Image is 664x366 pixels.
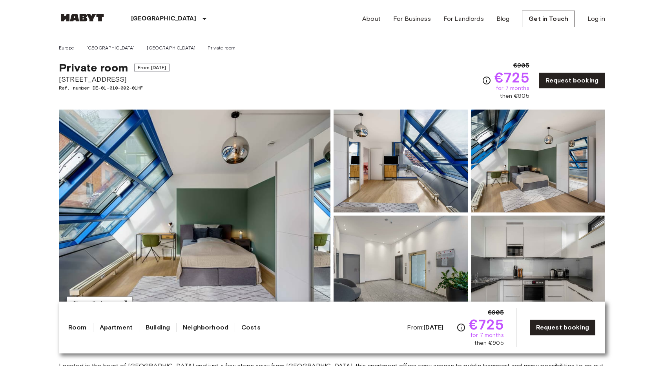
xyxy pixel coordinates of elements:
[471,110,605,212] img: Picture of unit DE-01-010-002-01HF
[407,323,443,332] span: From:
[471,331,504,339] span: for 7 months
[59,44,74,51] a: Europe
[500,92,529,100] span: then €905
[393,14,431,24] a: For Business
[362,14,381,24] a: About
[423,324,443,331] b: [DATE]
[100,323,133,332] a: Apartment
[131,14,197,24] p: [GEOGRAPHIC_DATA]
[59,84,170,91] span: Ref. number DE-01-010-002-01HF
[471,216,605,318] img: Picture of unit DE-01-010-002-01HF
[147,44,195,51] a: [GEOGRAPHIC_DATA]
[529,319,596,336] a: Request booking
[474,339,503,347] span: then €905
[587,14,605,24] a: Log in
[86,44,135,51] a: [GEOGRAPHIC_DATA]
[59,61,128,74] span: Private room
[539,72,605,89] a: Request booking
[443,14,484,24] a: For Landlords
[59,74,170,84] span: [STREET_ADDRESS]
[334,110,468,212] img: Picture of unit DE-01-010-002-01HF
[488,308,504,317] span: €905
[59,110,330,318] img: Marketing picture of unit DE-01-010-002-01HF
[494,70,529,84] span: €725
[496,84,529,92] span: for 7 months
[67,296,133,311] button: Show all photos
[134,64,170,71] span: From [DATE]
[183,323,228,332] a: Neighborhood
[208,44,235,51] a: Private room
[456,323,466,332] svg: Check cost overview for full price breakdown. Please note that discounts apply to new joiners onl...
[59,14,106,22] img: Habyt
[513,61,529,70] span: €905
[241,323,261,332] a: Costs
[146,323,170,332] a: Building
[496,14,510,24] a: Blog
[522,11,575,27] a: Get in Touch
[482,76,491,85] svg: Check cost overview for full price breakdown. Please note that discounts apply to new joiners onl...
[68,323,87,332] a: Room
[469,317,504,331] span: €725
[334,216,468,318] img: Picture of unit DE-01-010-002-01HF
